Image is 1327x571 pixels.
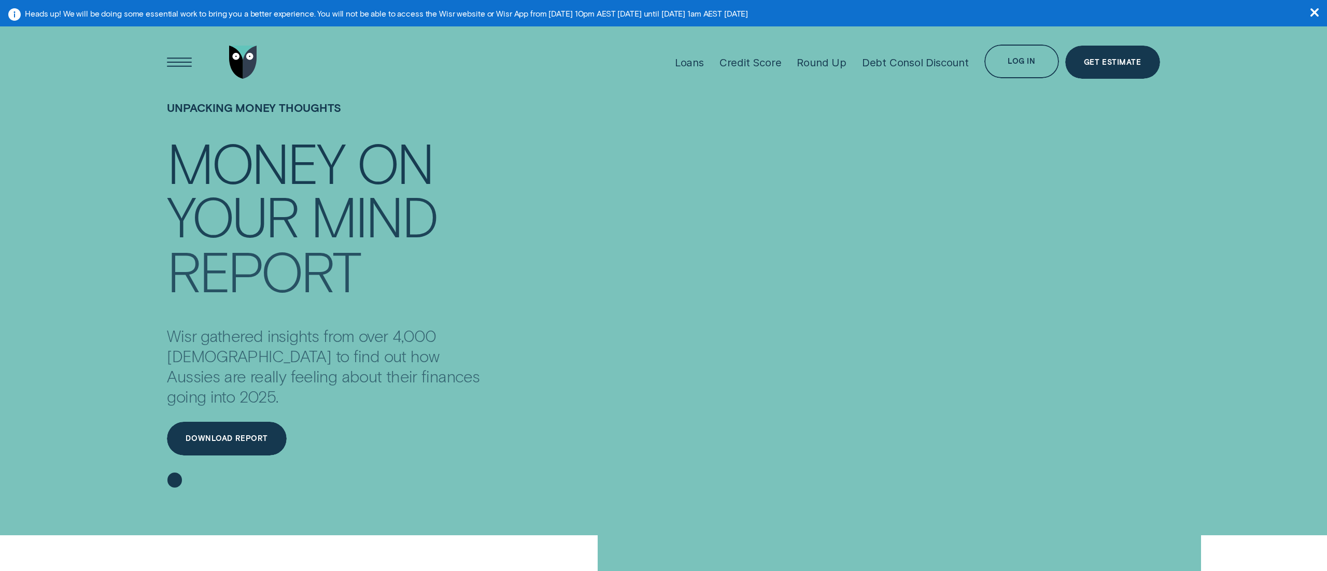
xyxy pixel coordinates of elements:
button: Open Menu [163,46,196,79]
a: Get Estimate [1065,46,1160,79]
p: Wisr gathered insights from over 4,000 [DEMOGRAPHIC_DATA] to find out how Aussies are really feel... [167,326,490,407]
h1: Unpacking money thoughts [167,101,490,135]
a: Debt Consol Discount [862,25,969,99]
a: Download report [167,422,287,455]
div: Money [167,136,344,188]
button: Log in [984,45,1059,78]
div: On [357,136,432,188]
div: Your [167,189,298,241]
a: Credit Score [719,25,782,99]
h4: Money On Your Mind Report [167,135,490,291]
img: Wisr [229,46,257,79]
div: Mind [310,189,436,241]
div: Debt Consol Discount [862,56,969,69]
div: Loans [675,56,704,69]
a: Go to home page [226,25,260,99]
div: Report [167,244,359,296]
div: Round Up [797,56,846,69]
a: Round Up [797,25,846,99]
a: Loans [675,25,704,99]
div: Credit Score [719,56,782,69]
